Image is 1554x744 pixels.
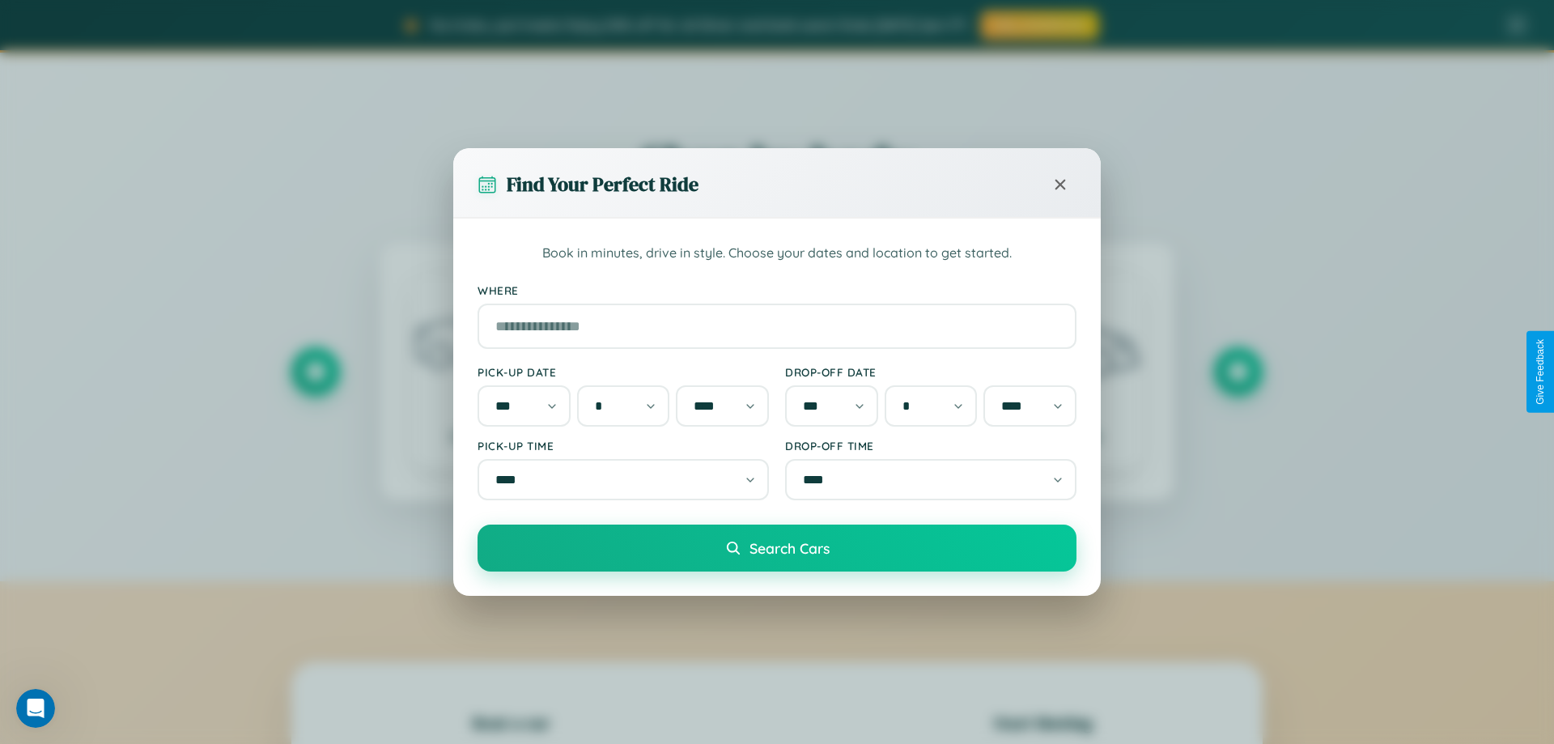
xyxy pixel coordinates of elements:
label: Drop-off Time [785,439,1076,453]
h3: Find Your Perfect Ride [507,171,698,198]
label: Pick-up Time [478,439,769,453]
label: Pick-up Date [478,365,769,379]
span: Search Cars [749,539,830,557]
button: Search Cars [478,525,1076,572]
label: Drop-off Date [785,365,1076,379]
p: Book in minutes, drive in style. Choose your dates and location to get started. [478,243,1076,264]
label: Where [478,283,1076,297]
